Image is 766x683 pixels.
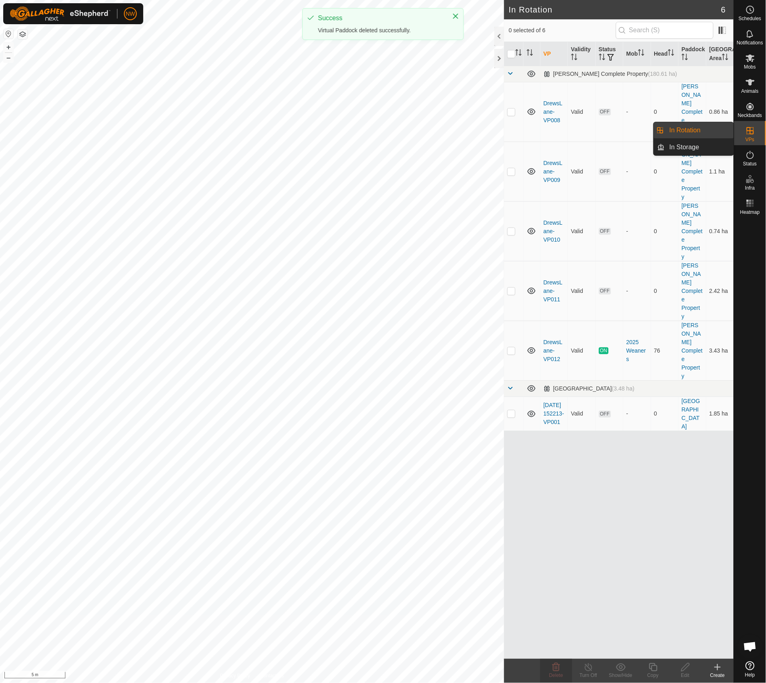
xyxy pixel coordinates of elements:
span: Help [745,673,755,678]
th: Mob [623,42,651,66]
span: OFF [599,288,611,295]
a: In Storage [665,139,734,155]
div: Success [318,13,444,23]
span: Heatmap [740,210,760,215]
a: In Rotation [665,122,734,138]
a: DrewsLane-VP011 [544,279,563,303]
a: [DATE] 152213-VP001 [544,402,564,425]
a: [PERSON_NAME] Complete Property [682,203,703,260]
td: 0 [651,261,678,321]
span: OFF [599,228,611,235]
button: + [4,42,13,52]
td: 0.74 ha [706,201,734,261]
input: Search (S) [616,22,714,39]
td: Valid [568,261,595,321]
a: Privacy Policy [220,673,250,680]
th: [GEOGRAPHIC_DATA] Area [706,42,734,66]
span: Infra [745,186,755,190]
p-sorticon: Activate to sort [571,55,578,61]
p-sorticon: Activate to sort [682,55,688,61]
a: Contact Us [260,673,284,680]
td: 0 [651,201,678,261]
td: Valid [568,397,595,431]
div: - [626,167,647,176]
a: DrewsLane-VP012 [544,339,563,362]
span: Schedules [739,16,761,21]
a: [GEOGRAPHIC_DATA] [682,398,700,430]
th: VP [540,42,568,66]
span: In Rotation [670,125,701,135]
th: Status [596,42,623,66]
div: Show/Hide [605,672,637,679]
button: Close [450,10,461,22]
div: [PERSON_NAME] Complete Property [544,71,677,77]
td: 3.43 ha [706,321,734,380]
div: Create [701,672,734,679]
div: Open chat [738,635,762,659]
span: (3.48 ha) [612,385,634,392]
p-sorticon: Activate to sort [527,50,533,57]
td: 1.85 ha [706,397,734,431]
th: Head [651,42,678,66]
th: Paddock [678,42,706,66]
td: 0.86 ha [706,82,734,142]
span: Neckbands [738,113,762,118]
span: OFF [599,109,611,115]
span: 0 selected of 6 [509,26,616,35]
span: (180.61 ha) [648,71,677,77]
span: NW [126,10,135,18]
div: - [626,227,647,236]
span: In Storage [670,142,699,152]
a: [PERSON_NAME] Complete Property [682,262,703,320]
span: Notifications [737,40,763,45]
a: Help [734,658,766,681]
div: Edit [669,672,701,679]
h2: In Rotation [509,5,721,15]
span: Mobs [744,65,756,69]
span: Status [743,161,757,166]
li: In Storage [654,139,734,155]
p-sorticon: Activate to sort [668,50,674,57]
img: Gallagher Logo [10,6,111,21]
div: Virtual Paddock deleted successfully. [318,26,444,35]
button: Map Layers [18,29,27,39]
div: Copy [637,672,669,679]
th: Validity [568,42,595,66]
td: Valid [568,82,595,142]
span: ON [599,347,609,354]
td: 76 [651,321,678,380]
div: Turn Off [572,672,605,679]
span: Animals [741,89,759,94]
td: 0 [651,397,678,431]
td: 1.1 ha [706,142,734,201]
a: DrewsLane-VP009 [544,160,563,183]
a: [PERSON_NAME] Complete Property [682,322,703,379]
div: - [626,287,647,295]
td: 0 [651,82,678,142]
div: [GEOGRAPHIC_DATA] [544,385,635,392]
a: [PERSON_NAME] Complete Property [682,143,703,200]
button: Reset Map [4,29,13,39]
span: Delete [549,673,563,679]
button: – [4,53,13,63]
td: Valid [568,321,595,380]
a: DrewsLane-VP010 [544,219,563,243]
span: OFF [599,411,611,418]
p-sorticon: Activate to sort [515,50,522,57]
td: 0 [651,142,678,201]
div: 2025 Weaners [626,338,647,363]
p-sorticon: Activate to sort [599,55,605,61]
div: - [626,409,647,418]
span: VPs [745,137,754,142]
span: OFF [599,168,611,175]
p-sorticon: Activate to sort [722,55,728,61]
a: [PERSON_NAME] Complete Property [682,83,703,140]
div: - [626,108,647,116]
td: Valid [568,142,595,201]
td: 2.42 ha [706,261,734,321]
li: In Rotation [654,122,734,138]
td: Valid [568,201,595,261]
a: DrewsLane-VP008 [544,100,563,123]
p-sorticon: Activate to sort [638,50,645,57]
span: 6 [721,4,726,16]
